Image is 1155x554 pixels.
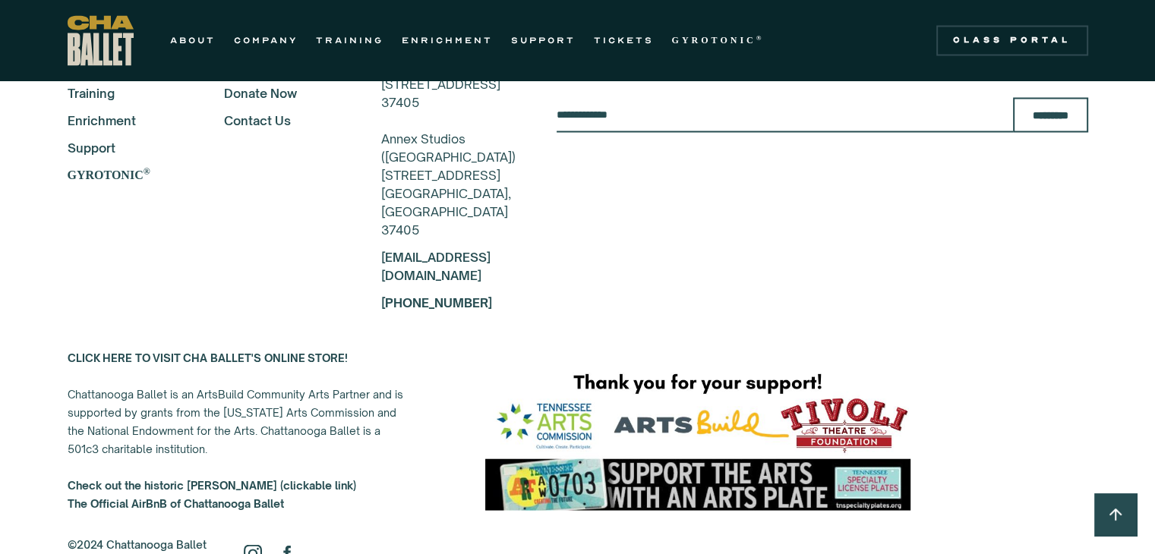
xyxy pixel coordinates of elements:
a: Training [68,83,184,102]
a: Check out the historic [PERSON_NAME] (clickable link) [68,478,356,491]
a: ABOUT [170,31,216,49]
a: ENRICHMENT [402,31,493,49]
a: Contact Us [224,111,340,129]
form: Email Form [557,97,1088,132]
a: Donate Now [224,83,340,102]
a: CLICK HERE TO VISIT CHA BALLET'S ONLINE STORE! [68,351,348,364]
strong: GYROTONIC [672,35,756,46]
strong: GYROTONIC [68,168,144,181]
a: GYROTONIC® [672,31,765,49]
strong: The Official AirBnB of Chattanooga Ballet [68,496,284,509]
a: home [68,15,134,65]
a: [EMAIL_ADDRESS][DOMAIN_NAME] [381,249,491,282]
a: Enrichment [68,111,184,129]
div: Chattanooga Ballet is an ArtsBuild Community Arts Partner and is supported by grants from the [US... [68,348,409,512]
a: TRAINING [316,31,383,49]
div: Main Studio & Offices [STREET_ADDRESS] 37405 Annex Studios ([GEOGRAPHIC_DATA]) [STREET_ADDRESS] [... [381,56,516,238]
a: GYROTONIC® [68,165,184,184]
a: TICKETS [594,31,654,49]
a: COMPANY [234,31,298,49]
sup: ® [144,165,150,176]
div: Class Portal [945,34,1079,46]
a: Class Portal [936,25,1088,55]
sup: ® [756,34,765,42]
a: SUPPORT [511,31,576,49]
a: Support [68,138,184,156]
a: [PHONE_NUMBER] [381,294,492,310]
